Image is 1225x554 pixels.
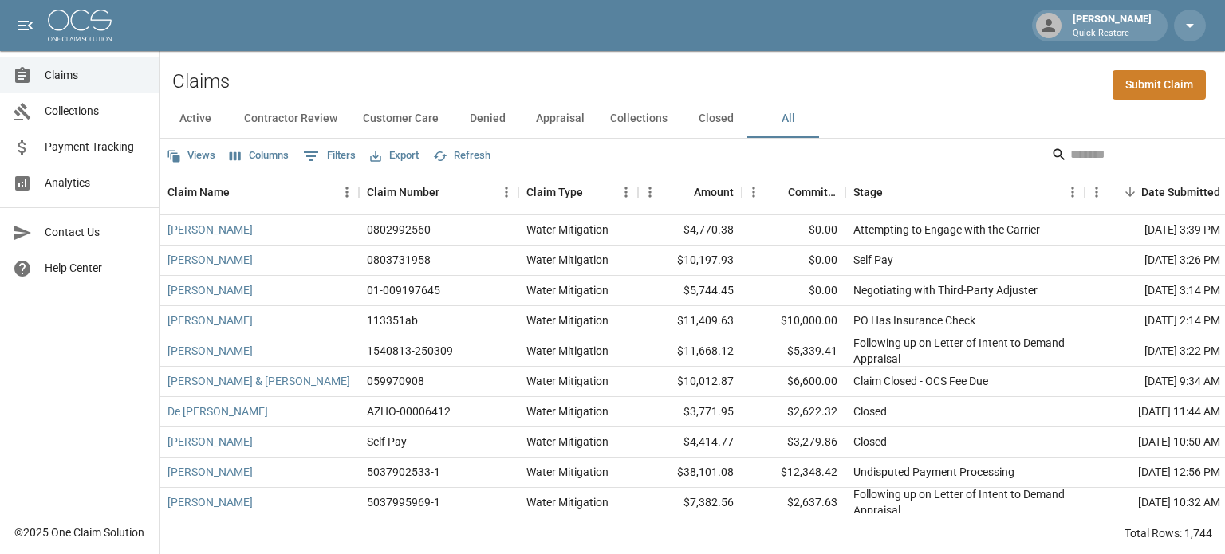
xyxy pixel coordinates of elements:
div: $10,197.93 [638,246,742,276]
div: Closed [853,403,887,419]
div: Following up on Letter of Intent to Demand Appraisal [853,335,1077,367]
div: Claim Type [526,170,583,214]
div: 0803731958 [367,252,431,268]
button: All [752,100,824,138]
div: Claim Name [167,170,230,214]
div: Water Mitigation [526,252,609,268]
div: Following up on Letter of Intent to Demand Appraisal [853,486,1077,518]
button: Sort [583,181,605,203]
div: Self Pay [367,434,407,450]
button: Contractor Review [231,100,350,138]
button: Menu [742,180,766,204]
span: Claims [45,67,146,84]
div: 1540813-250309 [367,343,453,359]
button: Sort [439,181,462,203]
div: Water Mitigation [526,222,609,238]
a: [PERSON_NAME] [167,343,253,359]
a: [PERSON_NAME] [167,464,253,480]
div: dynamic tabs [160,100,1225,138]
span: Payment Tracking [45,139,146,155]
button: Refresh [429,143,494,168]
a: [PERSON_NAME] [167,434,253,450]
button: Menu [638,180,662,204]
span: Help Center [45,260,146,277]
div: AZHO-00006412 [367,403,451,419]
button: Select columns [226,143,293,168]
button: Menu [335,180,359,204]
a: [PERSON_NAME] [167,222,253,238]
div: Water Mitigation [526,434,609,450]
div: Claim Type [518,170,638,214]
div: 5037995969-1 [367,494,440,510]
h2: Claims [172,70,230,93]
div: $38,101.08 [638,458,742,488]
div: Claim Closed - OCS Fee Due [853,373,988,389]
button: Views [163,143,219,168]
div: Claim Number [367,170,439,214]
div: $12,348.42 [742,458,845,488]
span: Analytics [45,175,146,191]
div: 113351ab [367,312,418,328]
div: PO Has Insurance Check [853,312,975,328]
a: [PERSON_NAME] [167,282,253,298]
div: Water Mitigation [526,312,609,328]
div: Amount [638,170,742,214]
button: Menu [1085,180,1109,204]
div: Closed [853,434,887,450]
a: Submit Claim [1113,70,1206,100]
div: Water Mitigation [526,464,609,480]
div: $6,600.00 [742,367,845,397]
div: 5037902533-1 [367,464,440,480]
div: Negotiating with Third-Party Adjuster [853,282,1038,298]
div: Water Mitigation [526,403,609,419]
button: Sort [883,181,905,203]
div: 059970908 [367,373,424,389]
div: Search [1051,142,1222,171]
div: $10,012.87 [638,367,742,397]
div: $11,409.63 [638,306,742,336]
button: Closed [680,100,752,138]
div: $10,000.00 [742,306,845,336]
button: Denied [451,100,523,138]
button: Menu [1061,180,1085,204]
div: Water Mitigation [526,494,609,510]
div: Date Submitted [1141,170,1220,214]
a: De [PERSON_NAME] [167,403,268,419]
div: $2,637.63 [742,488,845,518]
div: $4,414.77 [638,427,742,458]
div: Total Rows: 1,744 [1125,525,1212,541]
div: Self Pay [853,252,893,268]
span: Collections [45,103,146,120]
button: Active [160,100,231,138]
div: Attempting to Engage with the Carrier [853,222,1040,238]
span: Contact Us [45,224,146,241]
a: [PERSON_NAME] [167,494,253,510]
div: [PERSON_NAME] [1066,11,1158,40]
button: Menu [494,180,518,204]
button: Sort [672,181,694,203]
button: Menu [614,180,638,204]
div: $4,770.38 [638,215,742,246]
button: Sort [1119,181,1141,203]
div: $3,771.95 [638,397,742,427]
div: $0.00 [742,246,845,276]
div: $5,339.41 [742,336,845,367]
div: $0.00 [742,215,845,246]
img: ocs-logo-white-transparent.png [48,10,112,41]
p: Quick Restore [1073,27,1152,41]
div: 0802992560 [367,222,431,238]
div: Claim Name [160,170,359,214]
div: $0.00 [742,276,845,306]
div: © 2025 One Claim Solution [14,525,144,540]
a: [PERSON_NAME] [167,252,253,268]
button: Sort [230,181,252,203]
div: Committed Amount [742,170,845,214]
button: Export [366,143,423,168]
div: Stage [845,170,1085,214]
button: Sort [766,181,788,203]
div: Water Mitigation [526,282,609,298]
div: Water Mitigation [526,373,609,389]
button: Show filters [299,143,360,169]
div: Stage [853,170,883,214]
div: Amount [694,170,734,214]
